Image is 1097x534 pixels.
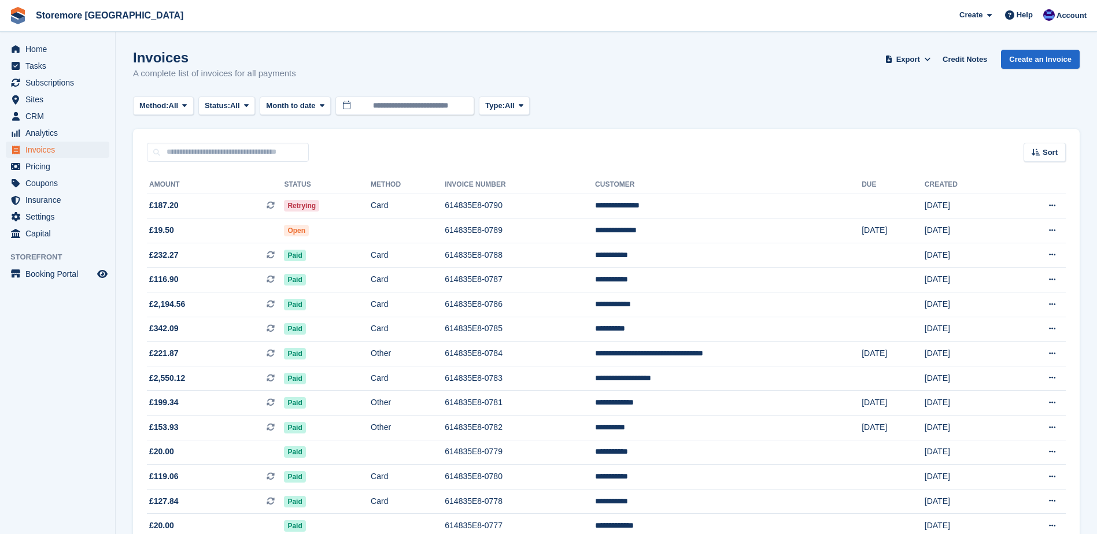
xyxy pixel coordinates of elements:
[284,373,305,384] span: Paid
[25,142,95,158] span: Invoices
[6,158,109,175] a: menu
[1043,147,1058,158] span: Sort
[925,243,1006,268] td: [DATE]
[25,158,95,175] span: Pricing
[925,176,1006,194] th: Created
[371,391,445,416] td: Other
[371,268,445,292] td: Card
[925,391,1006,416] td: [DATE]
[925,416,1006,440] td: [DATE]
[445,391,595,416] td: 614835E8-0781
[371,366,445,391] td: Card
[10,251,115,263] span: Storefront
[925,268,1006,292] td: [DATE]
[445,268,595,292] td: 614835E8-0787
[371,416,445,440] td: Other
[445,465,595,489] td: 614835E8-0780
[284,323,305,335] span: Paid
[938,50,992,69] a: Credit Notes
[6,108,109,124] a: menu
[25,266,95,282] span: Booking Portal
[25,192,95,208] span: Insurance
[371,342,445,366] td: Other
[149,224,174,236] span: £19.50
[133,67,296,80] p: A complete list of invoices for all payments
[6,125,109,141] a: menu
[149,199,179,212] span: £187.20
[149,298,185,310] span: £2,194.56
[149,396,179,409] span: £199.34
[6,75,109,91] a: menu
[266,100,315,112] span: Month to date
[896,54,920,65] span: Export
[25,225,95,242] span: Capital
[9,7,27,24] img: stora-icon-8386f47178a22dfd0bd8f6a31ec36ba5ce8667c1dd55bd0f319d3a0aa187defe.svg
[205,100,230,112] span: Status:
[6,266,109,282] a: menu
[925,342,1006,366] td: [DATE]
[925,489,1006,514] td: [DATE]
[284,496,305,507] span: Paid
[445,194,595,218] td: 614835E8-0790
[445,416,595,440] td: 614835E8-0782
[284,471,305,483] span: Paid
[371,243,445,268] td: Card
[6,192,109,208] a: menu
[133,50,296,65] h1: Invoices
[149,372,185,384] span: £2,550.12
[25,175,95,191] span: Coupons
[959,9,983,21] span: Create
[260,97,331,116] button: Month to date
[284,348,305,359] span: Paid
[6,175,109,191] a: menu
[925,317,1006,342] td: [DATE]
[445,317,595,342] td: 614835E8-0785
[925,194,1006,218] td: [DATE]
[371,465,445,489] td: Card
[149,322,179,335] span: £342.09
[149,249,179,261] span: £232.27
[479,97,530,116] button: Type: All
[925,292,1006,317] td: [DATE]
[862,218,925,243] td: [DATE]
[25,58,95,74] span: Tasks
[25,209,95,225] span: Settings
[505,100,515,112] span: All
[6,58,109,74] a: menu
[6,209,109,225] a: menu
[595,176,862,194] th: Customer
[445,489,595,514] td: 614835E8-0778
[6,41,109,57] a: menu
[198,97,255,116] button: Status: All
[95,267,109,281] a: Preview store
[284,176,371,194] th: Status
[284,225,309,236] span: Open
[6,225,109,242] a: menu
[139,100,169,112] span: Method:
[230,100,240,112] span: All
[445,292,595,317] td: 614835E8-0786
[925,366,1006,391] td: [DATE]
[284,250,305,261] span: Paid
[284,446,305,458] span: Paid
[147,176,284,194] th: Amount
[1001,50,1080,69] a: Create an Invoice
[25,125,95,141] span: Analytics
[169,100,179,112] span: All
[149,347,179,359] span: £221.87
[284,520,305,532] span: Paid
[371,194,445,218] td: Card
[149,520,174,532] span: £20.00
[925,465,1006,489] td: [DATE]
[6,91,109,107] a: menu
[1043,9,1055,21] img: Angela
[284,299,305,310] span: Paid
[25,75,95,91] span: Subscriptions
[149,446,174,458] span: £20.00
[371,292,445,317] td: Card
[445,342,595,366] td: 614835E8-0784
[149,495,179,507] span: £127.84
[149,421,179,433] span: £153.93
[862,416,925,440] td: [DATE]
[862,342,925,366] td: [DATE]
